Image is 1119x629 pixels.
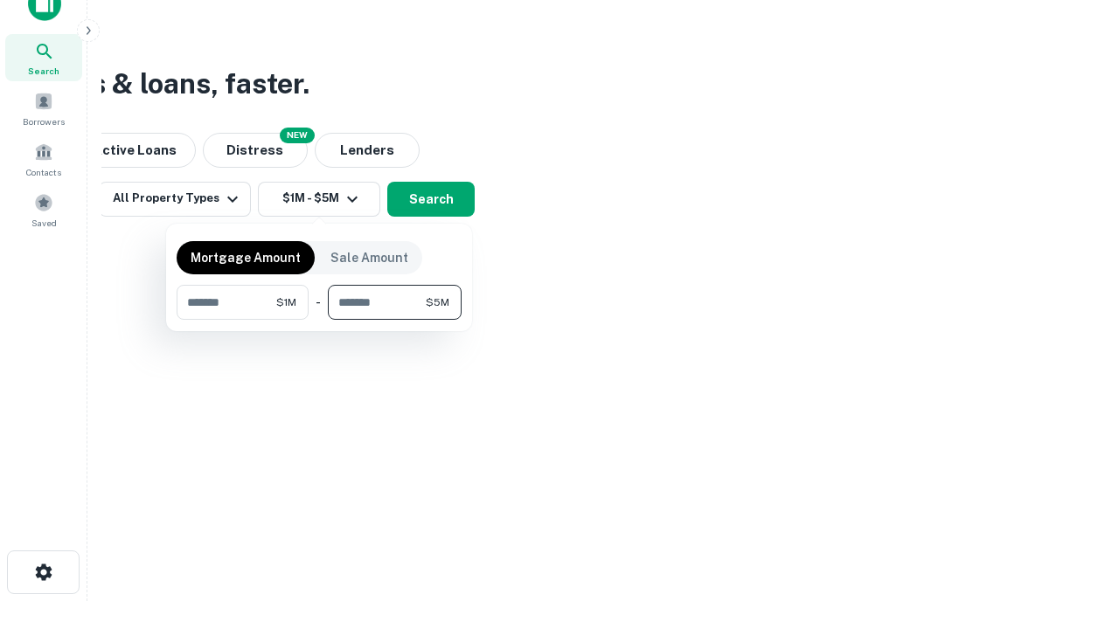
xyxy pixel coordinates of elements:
[191,248,301,267] p: Mortgage Amount
[330,248,408,267] p: Sale Amount
[426,294,449,310] span: $5M
[276,294,296,310] span: $1M
[316,285,321,320] div: -
[1032,489,1119,573] iframe: Chat Widget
